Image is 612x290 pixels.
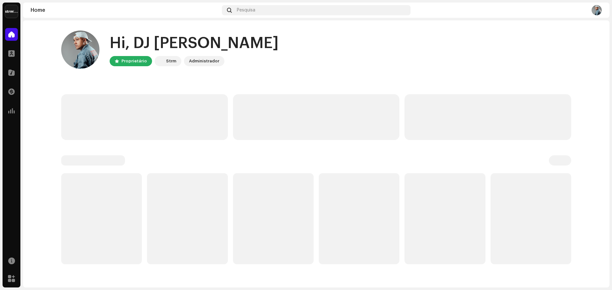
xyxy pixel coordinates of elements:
[237,8,255,13] span: Pesquisa
[31,8,219,13] div: Home
[5,5,18,18] img: 408b884b-546b-4518-8448-1008f9c76b02
[166,57,176,65] div: Strm
[110,33,279,53] div: Hi, DJ [PERSON_NAME]
[189,57,219,65] div: Administrador
[121,57,147,65] div: Proprietário
[61,31,99,69] img: 57896b94-0bdd-4811-877a-2a8f4e956b21
[592,5,602,15] img: 57896b94-0bdd-4811-877a-2a8f4e956b21
[156,57,164,65] img: 408b884b-546b-4518-8448-1008f9c76b02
